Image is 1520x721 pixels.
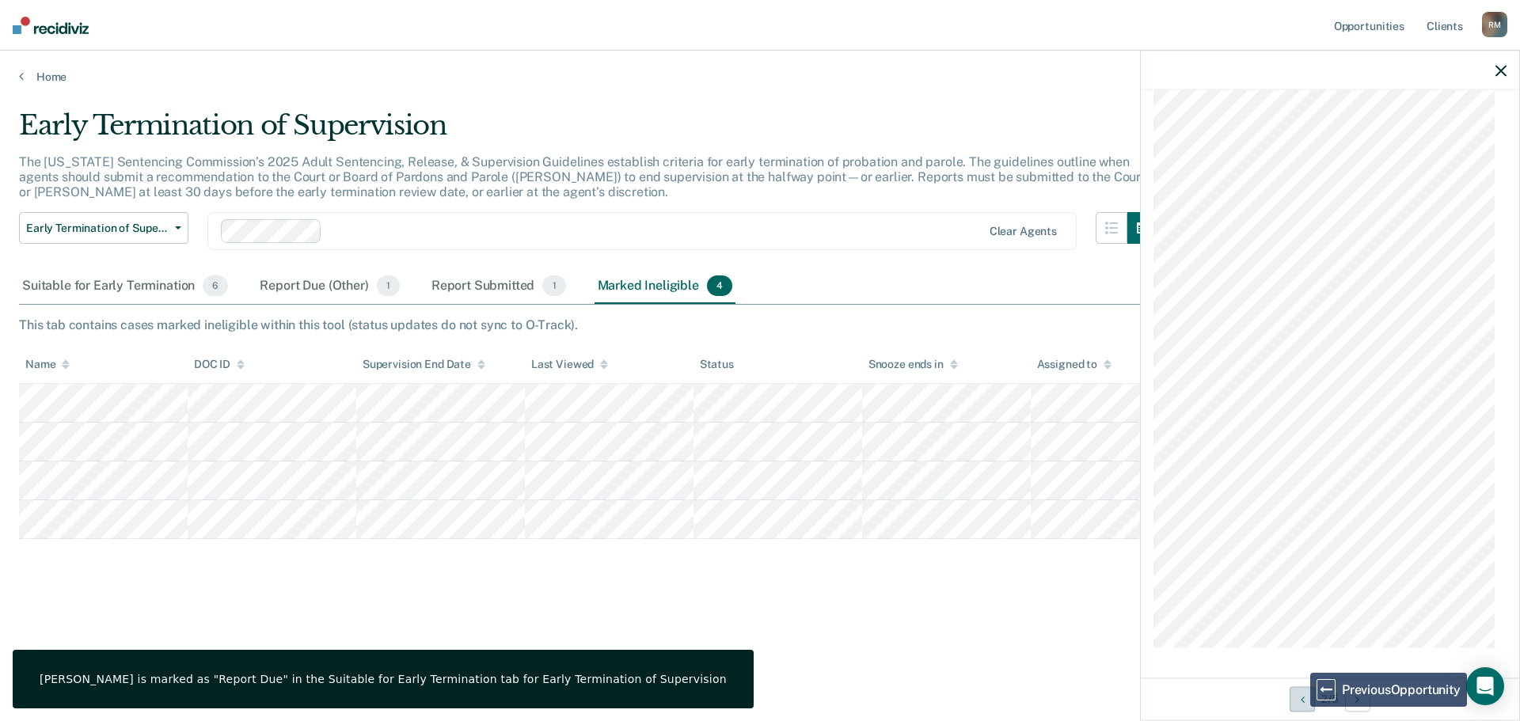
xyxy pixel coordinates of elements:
span: 1 [377,275,400,296]
button: Previous Opportunity [1290,686,1315,712]
div: [PERSON_NAME] is marked as "Report Due" in the Suitable for Early Termination tab for Early Termi... [40,672,727,686]
div: Marked Ineligible [595,269,736,304]
div: DOC ID [194,358,245,371]
img: Recidiviz [13,17,89,34]
div: Snooze ends in [868,358,958,371]
p: The [US_STATE] Sentencing Commission’s 2025 Adult Sentencing, Release, & Supervision Guidelines e... [19,154,1146,199]
div: Last Viewed [531,358,608,371]
button: Next Opportunity [1345,686,1370,712]
span: Early Termination of Supervision [26,222,169,235]
div: Clear agents [990,225,1057,238]
div: Open Intercom Messenger [1466,667,1504,705]
div: Early Termination of Supervision [19,109,1159,154]
div: This tab contains cases marked ineligible within this tool (status updates do not sync to O-Track). [19,317,1501,332]
div: Status [700,358,734,371]
span: 4 [707,275,732,296]
a: Home [19,70,1501,84]
div: Report Submitted [428,269,569,304]
div: Name [25,358,70,371]
div: Assigned to [1037,358,1111,371]
div: Suitable for Early Termination [19,269,231,304]
div: Report Due (Other) [256,269,402,304]
div: 2 / 5 [1141,677,1519,719]
div: R M [1482,12,1507,37]
span: 1 [542,275,565,296]
span: 6 [203,275,228,296]
div: Supervision End Date [363,358,485,371]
